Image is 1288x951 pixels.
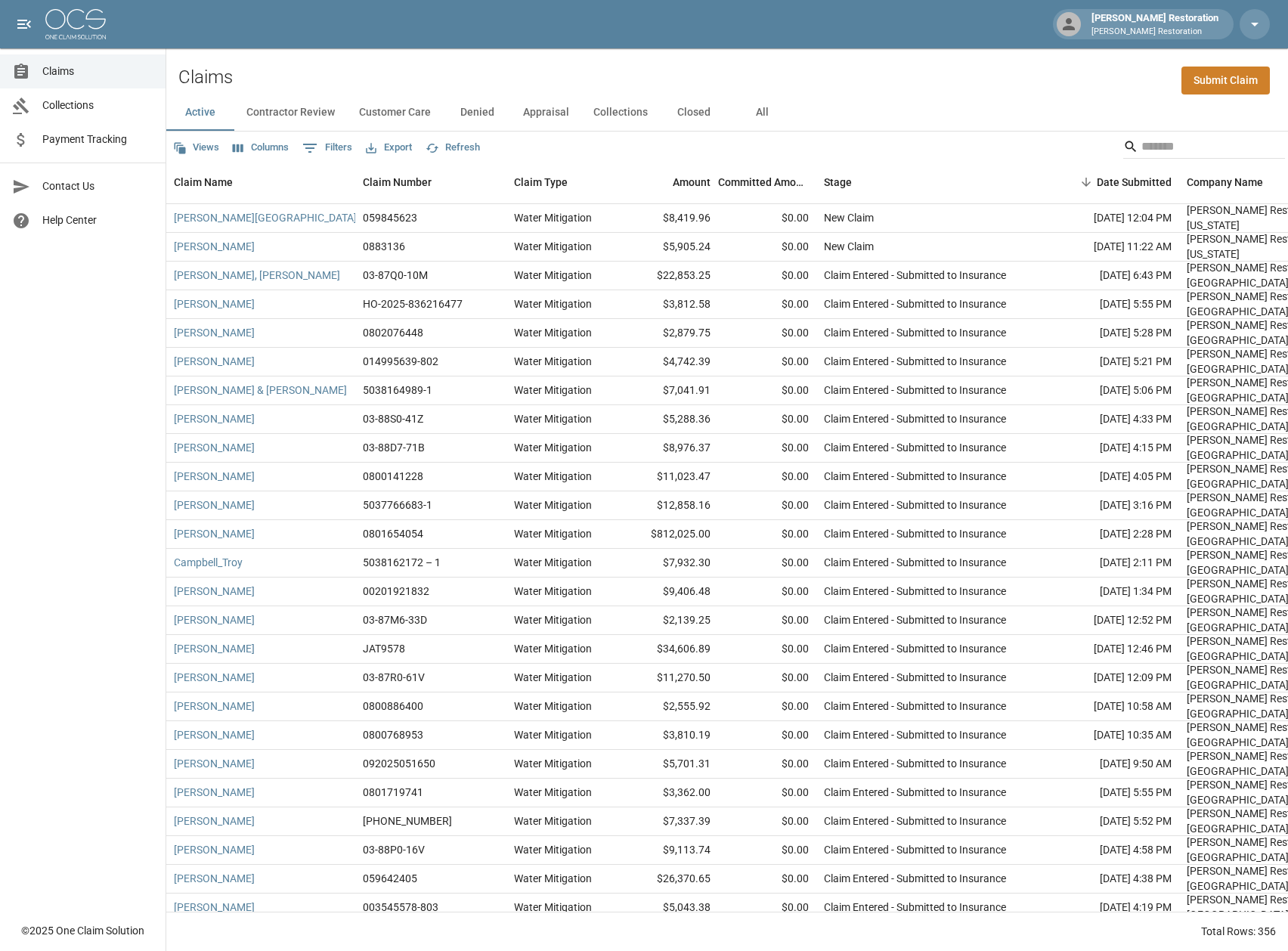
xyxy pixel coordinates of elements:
div: Claim Name [174,161,233,203]
div: [DATE] 4:38 PM [1043,865,1179,894]
a: [PERSON_NAME] [174,871,255,886]
div: dynamic tabs [166,94,1288,131]
div: Search [1123,135,1285,162]
a: [PERSON_NAME] [174,842,255,857]
button: Select columns [229,136,293,160]
div: Water Mitigation [514,354,592,369]
div: $0.00 [718,405,816,434]
div: Water Mitigation [514,268,592,283]
div: $0.00 [718,836,816,865]
div: $5,905.24 [620,233,718,262]
div: [DATE] 9:50 AM [1043,750,1179,779]
div: $8,976.37 [620,434,718,463]
div: Claim Entered - Submitted to Insurance [824,900,1006,915]
div: $0.00 [718,692,816,721]
div: 003545578-803 [363,900,438,915]
div: [DATE] 5:28 PM [1043,319,1179,348]
div: Water Mitigation [514,756,592,771]
button: Show filters [299,136,356,160]
div: $0.00 [718,463,816,491]
div: Claim Entered - Submitted to Insurance [824,756,1006,771]
div: $3,812.58 [620,290,718,319]
span: Contact Us [42,178,153,194]
a: [PERSON_NAME] [174,526,255,541]
div: 5038162172 – 1 [363,555,441,570]
div: $0.00 [718,721,816,750]
div: 0801654054 [363,526,423,541]
div: 01-009-139315 [363,813,452,829]
button: Active [166,94,234,131]
div: Claim Entered - Submitted to Insurance [824,411,1006,426]
a: [PERSON_NAME] [174,670,255,685]
button: Views [169,136,223,160]
div: 0800141228 [363,469,423,484]
div: $0.00 [718,520,816,549]
div: Claim Entered - Submitted to Insurance [824,526,1006,541]
div: 059642405 [363,871,417,886]
div: Claim Entered - Submitted to Insurance [824,699,1006,714]
div: Claim Name [166,161,355,203]
div: $2,555.92 [620,692,718,721]
div: Claim Entered - Submitted to Insurance [824,670,1006,685]
div: $0.00 [718,664,816,692]
div: Water Mitigation [514,440,592,455]
p: [PERSON_NAME] Restoration [1091,26,1218,39]
div: Water Mitigation [514,785,592,800]
div: [DATE] 4:15 PM [1043,434,1179,463]
div: New Claim [824,210,874,225]
a: [PERSON_NAME] [174,354,255,369]
a: [PERSON_NAME] [174,785,255,800]
button: Contractor Review [234,94,347,131]
div: $0.00 [718,262,816,290]
div: $9,406.48 [620,578,718,606]
div: $26,370.65 [620,865,718,894]
div: Claim Entered - Submitted to Insurance [824,555,1006,570]
div: $0.00 [718,204,816,233]
div: [DATE] 5:06 PM [1043,376,1179,405]
span: Payment Tracking [42,132,153,147]
div: Water Mitigation [514,210,592,225]
div: Company Name [1187,161,1263,203]
h2: Claims [178,67,233,88]
div: $0.00 [718,779,816,807]
div: $0.00 [718,376,816,405]
span: Claims [42,64,153,79]
div: [DATE] 4:33 PM [1043,405,1179,434]
div: 00201921832 [363,584,429,599]
div: Claim Entered - Submitted to Insurance [824,268,1006,283]
div: $0.00 [718,865,816,894]
div: Committed Amount [718,161,816,203]
button: Refresh [422,136,484,160]
div: 092025051650 [363,756,435,771]
div: Claim Number [355,161,506,203]
button: Denied [443,94,511,131]
div: $0.00 [718,635,816,664]
div: [DATE] 3:16 PM [1043,491,1179,520]
div: $5,701.31 [620,750,718,779]
div: [DATE] 5:55 PM [1043,779,1179,807]
div: Claim Entered - Submitted to Insurance [824,354,1006,369]
div: $0.00 [718,894,816,922]
div: 5038164989-1 [363,383,432,398]
div: $0.00 [718,233,816,262]
div: Water Mitigation [514,842,592,857]
div: $11,270.50 [620,664,718,692]
div: 03-88S0-41Z [363,411,423,426]
div: $3,362.00 [620,779,718,807]
div: $0.00 [718,434,816,463]
div: Claim Entered - Submitted to Insurance [824,727,1006,742]
div: Water Mitigation [514,526,592,541]
div: $5,043.38 [620,894,718,922]
div: $0.00 [718,319,816,348]
div: 0883136 [363,239,405,254]
div: $34,606.89 [620,635,718,664]
div: Claim Entered - Submitted to Insurance [824,440,1006,455]
a: [PERSON_NAME] [174,756,255,771]
a: [PERSON_NAME], [PERSON_NAME] [174,268,340,283]
div: [DATE] 12:52 PM [1043,606,1179,635]
div: $12,858.16 [620,491,718,520]
div: Water Mitigation [514,411,592,426]
div: $4,742.39 [620,348,718,376]
div: Claim Entered - Submitted to Insurance [824,325,1006,340]
div: $7,041.91 [620,376,718,405]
